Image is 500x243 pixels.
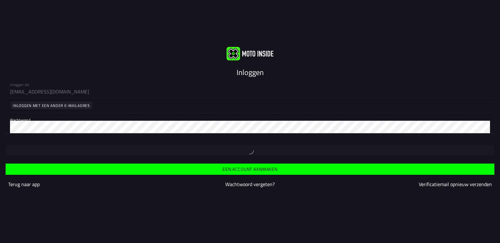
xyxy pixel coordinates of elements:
font: Inloggen [237,67,264,78]
font: Een account aanmaken [222,166,277,172]
a: Verificatiemail opnieuw verzenden [419,180,492,188]
font: Inloggen met een ander e-mailadres [13,103,90,109]
a: Terug naar app [8,180,40,188]
a: Wachtwoord vergeten? [225,180,275,188]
